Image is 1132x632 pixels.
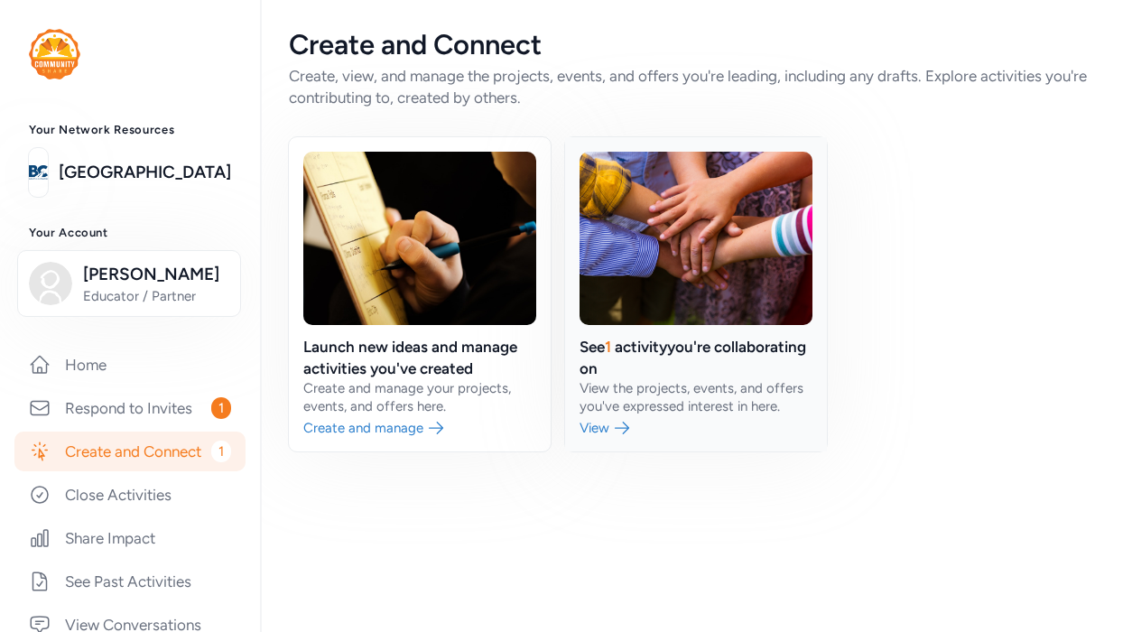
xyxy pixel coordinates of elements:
[211,397,231,419] span: 1
[17,250,241,317] button: [PERSON_NAME]Educator / Partner
[14,562,246,601] a: See Past Activities
[29,29,80,79] img: logo
[83,262,229,287] span: [PERSON_NAME]
[289,65,1103,108] div: Create, view, and manage the projects, events, and offers you're leading, including any drafts. E...
[14,518,246,558] a: Share Impact
[29,123,231,137] h3: Your Network Resources
[59,160,231,185] a: [GEOGRAPHIC_DATA]
[14,475,246,515] a: Close Activities
[289,29,1103,61] div: Create and Connect
[14,388,246,428] a: Respond to Invites1
[29,153,48,192] img: logo
[14,345,246,385] a: Home
[14,432,246,471] a: Create and Connect1
[83,287,229,305] span: Educator / Partner
[29,226,231,240] h3: Your Account
[211,441,231,462] span: 1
